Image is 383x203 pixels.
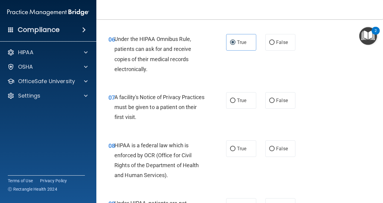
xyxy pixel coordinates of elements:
[269,98,275,103] input: False
[237,98,246,103] span: True
[7,78,88,85] a: OfficeSafe University
[8,186,57,192] span: Ⓒ Rectangle Health 2024
[18,78,75,85] p: OfficeSafe University
[114,36,191,72] span: Under the HIPAA Omnibus Rule, patients can ask for and receive copies of their medical records el...
[269,147,275,151] input: False
[375,31,377,39] div: 2
[40,178,67,184] a: Privacy Policy
[359,27,377,45] button: Open Resource Center, 2 new notifications
[237,39,246,45] span: True
[8,178,33,184] a: Terms of Use
[230,147,235,151] input: True
[276,146,288,151] span: False
[7,63,88,70] a: OSHA
[108,94,115,101] span: 07
[18,92,40,99] p: Settings
[269,40,275,45] input: False
[237,146,246,151] span: True
[7,49,88,56] a: HIPAA
[18,26,60,34] h4: Compliance
[18,49,33,56] p: HIPAA
[276,98,288,103] span: False
[114,94,204,120] span: A facility's Notice of Privacy Practices must be given to a patient on their first visit.
[18,63,33,70] p: OSHA
[230,98,235,103] input: True
[230,40,235,45] input: True
[276,39,288,45] span: False
[108,142,115,149] span: 08
[7,92,88,99] a: Settings
[114,142,199,179] span: HIPAA is a federal law which is enforced by OCR (Office for Civil Rights of the Department of Hea...
[108,36,115,43] span: 06
[7,6,89,18] img: PMB logo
